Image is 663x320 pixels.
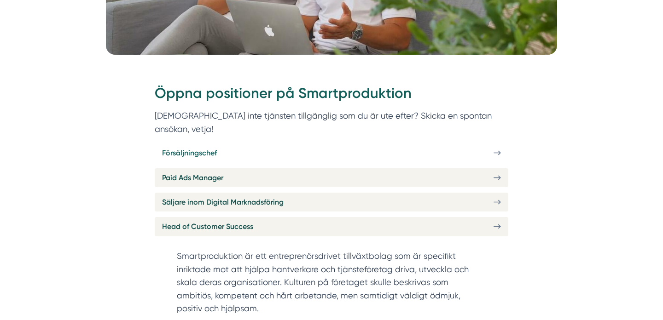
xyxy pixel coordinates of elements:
[155,193,508,211] a: Säljare inom Digital Marknadsföring
[155,83,508,109] h2: Öppna positioner på Smartproduktion
[155,109,508,136] p: [DEMOGRAPHIC_DATA] inte tjänsten tillgänglig som du är ute efter? Skicka en spontan ansökan, vetja!
[162,221,253,232] span: Head of Customer Success
[155,217,508,236] a: Head of Customer Success
[162,172,223,183] span: Paid Ads Manager
[162,196,284,208] span: Säljare inom Digital Marknadsföring
[177,250,486,320] section: Smartproduktion är ett entreprenörsdrivet tillväxtbolag som är specifikt inriktade mot att hjälpa...
[155,143,508,162] a: Försäljningschef
[155,168,508,187] a: Paid Ads Manager
[162,147,217,159] span: Försäljningschef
